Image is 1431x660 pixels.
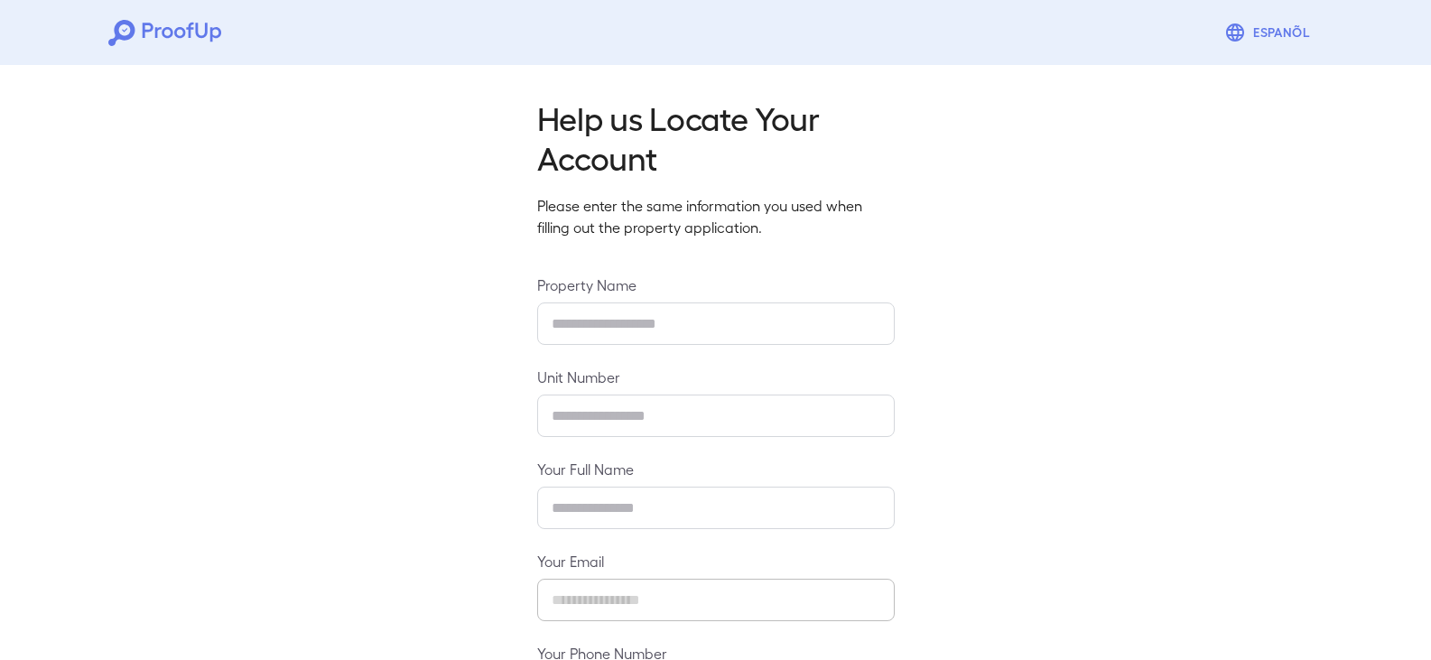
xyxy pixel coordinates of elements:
p: Please enter the same information you used when filling out the property application. [537,195,895,238]
h2: Help us Locate Your Account [537,98,895,177]
label: Unit Number [537,367,895,387]
label: Property Name [537,274,895,295]
label: Your Full Name [537,459,895,479]
label: Your Email [537,551,895,572]
button: Espanõl [1217,14,1323,51]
